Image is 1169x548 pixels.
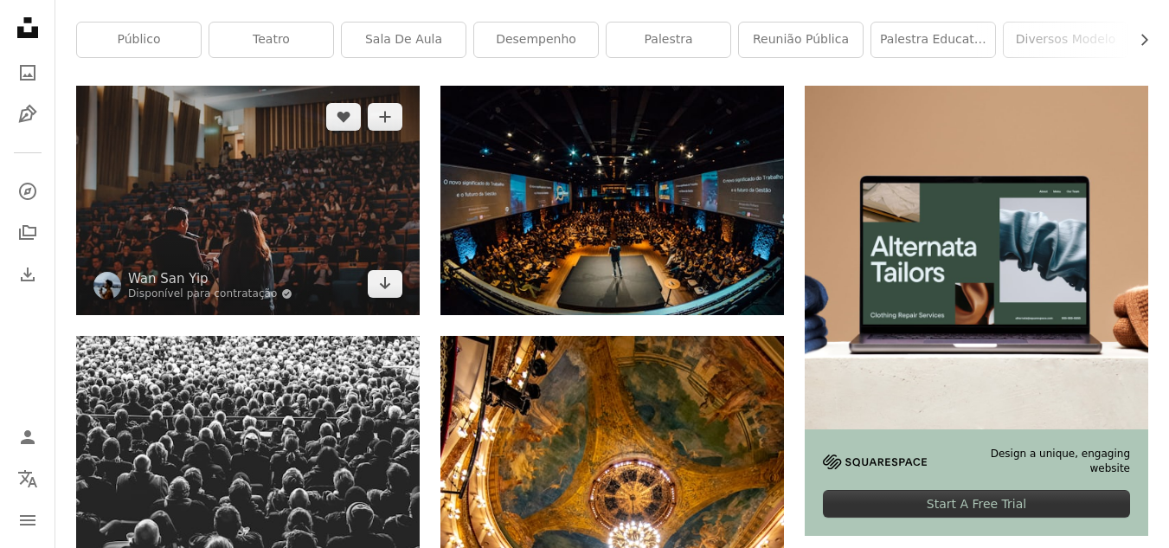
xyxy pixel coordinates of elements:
[76,442,420,457] a: foto em tons de cinza de pessoas sentadas na cadeira
[805,86,1148,429] img: file-1707885205802-88dd96a21c72image
[368,270,402,298] a: Baixar
[10,10,45,48] a: Início — Unsplash
[739,23,863,57] a: Reunião Pública
[10,55,45,90] a: Fotos
[76,86,420,314] img: pessoas sentadas na cadeira dentro da sala
[607,23,730,57] a: palestra
[823,490,1130,518] div: Start A Free Trial
[10,420,45,455] a: Entrar / Cadastrar-se
[805,86,1148,536] a: Design a unique, engaging websiteStart A Free Trial
[368,103,402,131] button: Adicionar à coleção
[10,216,45,250] a: Coleções
[77,23,201,57] a: público
[93,272,121,300] img: Ir para o perfil de Wan San Yip
[10,461,45,496] button: Idioma
[76,192,420,208] a: pessoas sentadas na cadeira dentro da sala
[10,174,45,209] a: Explorar
[10,257,45,292] a: Histórico de downloads
[947,447,1130,476] span: Design a unique, engaging website
[128,270,292,287] a: Wan San Yip
[128,287,292,301] a: Disponível para contratação
[1128,23,1148,57] button: rolar lista para a direita
[1004,23,1127,57] a: diversos modelo
[823,455,927,469] img: file-1705255347840-230a6ab5bca9image
[10,97,45,132] a: Ilustrações
[474,23,598,57] a: desempenho
[209,23,333,57] a: teatro
[342,23,466,57] a: sala de aula
[326,103,361,131] button: Curtir
[10,503,45,538] button: Menu
[440,86,784,314] img: pessoas sentadas em cadeiras assistindo a um jogo
[440,192,784,208] a: pessoas sentadas em cadeiras assistindo a um jogo
[871,23,995,57] a: palestra educativa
